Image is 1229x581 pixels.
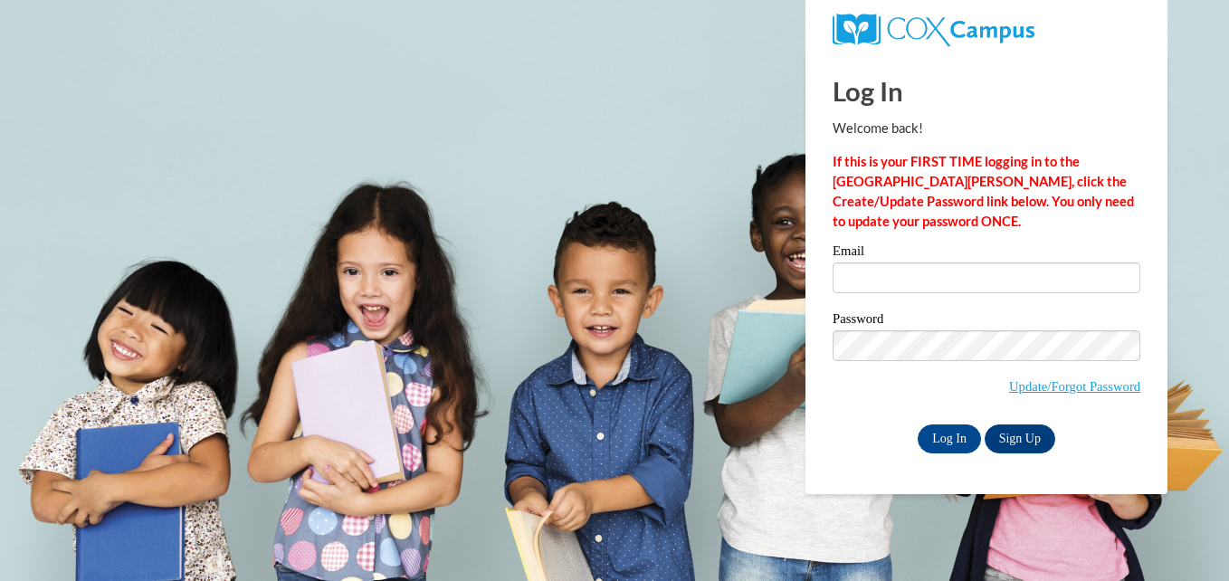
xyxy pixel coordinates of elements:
[833,72,1140,110] h1: Log In
[833,154,1134,229] strong: If this is your FIRST TIME logging in to the [GEOGRAPHIC_DATA][PERSON_NAME], click the Create/Upd...
[833,21,1034,36] a: COX Campus
[1009,379,1140,394] a: Update/Forgot Password
[833,244,1140,262] label: Email
[833,14,1034,46] img: COX Campus
[833,312,1140,330] label: Password
[833,119,1140,138] p: Welcome back!
[918,424,981,453] input: Log In
[985,424,1055,453] a: Sign Up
